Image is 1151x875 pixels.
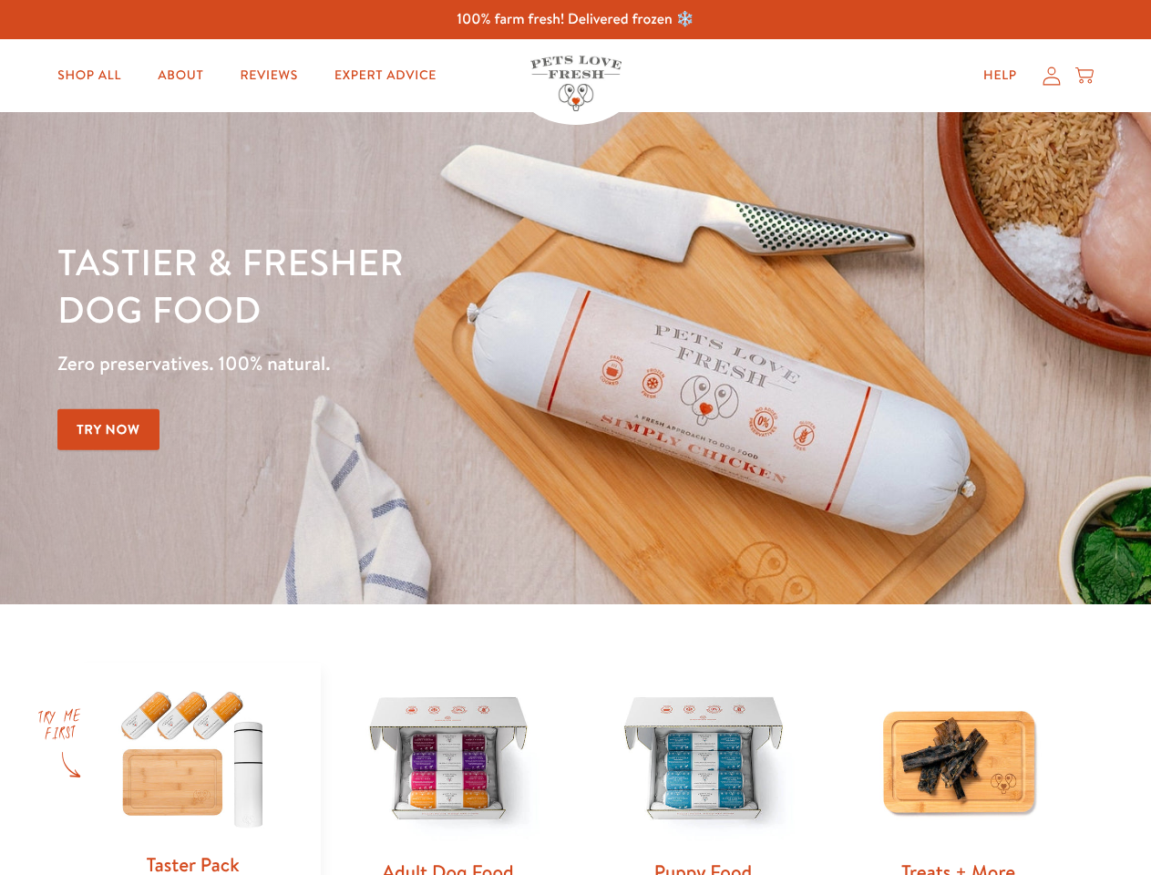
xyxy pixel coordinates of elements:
img: Pets Love Fresh [530,56,622,111]
p: Zero preservatives. 100% natural. [57,347,748,380]
a: Expert Advice [320,57,451,94]
a: Help [969,57,1032,94]
a: Reviews [225,57,312,94]
a: About [143,57,218,94]
h1: Tastier & fresher dog food [57,238,748,333]
a: Try Now [57,409,159,450]
a: Shop All [43,57,136,94]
